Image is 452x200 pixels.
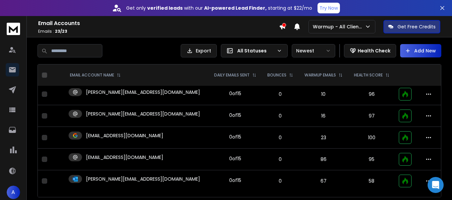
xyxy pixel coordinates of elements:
button: Add New [400,44,441,57]
div: Open Intercom Messenger [428,177,444,193]
p: WARMUP EMAILS [304,72,336,78]
td: 86 [299,149,348,170]
button: Newest [292,44,335,57]
td: 58 [348,170,395,192]
p: [EMAIL_ADDRESS][DOMAIN_NAME] [86,132,163,139]
div: 0 of 15 [229,90,241,97]
div: 0 of 15 [229,112,241,119]
p: HEALTH SCORE [354,72,383,78]
td: 23 [299,127,348,149]
p: [PERSON_NAME][EMAIL_ADDRESS][DOMAIN_NAME] [86,111,200,117]
p: All Statuses [237,47,274,54]
p: 0 [266,113,295,119]
button: Get Free Credits [383,20,440,33]
button: Health Check [344,44,396,57]
td: 16 [299,105,348,127]
button: A [7,186,20,199]
strong: AI-powered Lead Finder, [204,5,267,11]
p: BOUNCES [267,72,286,78]
strong: verified leads [147,5,183,11]
td: 100 [348,127,395,149]
p: Emails : [38,29,279,34]
p: Get Free Credits [397,23,436,30]
p: Try Now [320,5,338,11]
p: [PERSON_NAME][EMAIL_ADDRESS][DOMAIN_NAME] [86,89,200,95]
p: 0 [266,178,295,184]
div: 0 of 15 [229,134,241,140]
p: [EMAIL_ADDRESS][DOMAIN_NAME] [86,154,163,161]
p: 0 [266,91,295,97]
td: 10 [299,83,348,105]
td: 96 [348,83,395,105]
div: 0 of 15 [229,177,241,184]
span: 23 / 23 [55,28,67,34]
td: 97 [348,105,395,127]
p: DAILY EMAILS SENT [214,72,250,78]
p: 0 [266,156,295,163]
button: Try Now [318,3,340,13]
div: EMAIL ACCOUNT NAME [70,72,121,78]
h1: Email Accounts [38,19,279,27]
p: Health Check [358,47,390,54]
td: 95 [348,149,395,170]
td: 67 [299,170,348,192]
p: 0 [266,134,295,141]
button: Export [181,44,217,57]
p: Get only with our starting at $22/mo [126,5,312,11]
p: Warmup - All Clients [313,23,365,30]
img: logo [7,23,20,35]
div: 0 of 15 [229,155,241,162]
p: [PERSON_NAME][EMAIL_ADDRESS][DOMAIN_NAME] [86,176,200,182]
